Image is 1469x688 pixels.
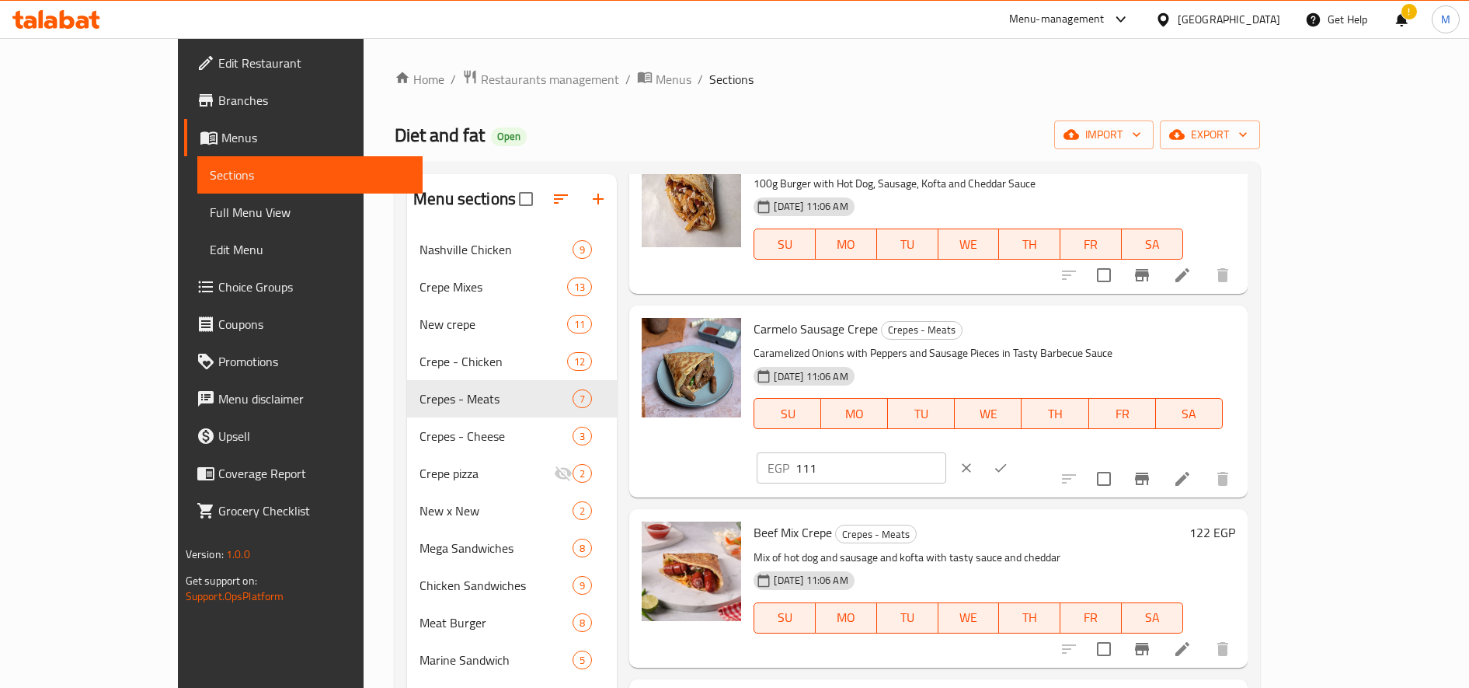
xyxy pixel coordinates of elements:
a: Coupons [184,306,423,343]
span: Sections [709,70,754,89]
button: clear [949,451,983,485]
button: TH [999,229,1060,260]
span: 12 [568,354,591,369]
span: Nashville Chicken [419,240,573,259]
span: Crepes - Cheese [419,427,573,445]
span: 8 [573,616,591,630]
li: / [625,70,631,89]
span: Crepe - Chicken [419,352,567,371]
span: WE [945,606,994,629]
div: items [567,352,592,371]
span: Choice Groups [218,278,411,296]
p: EGP [768,459,789,477]
button: Add section [580,180,617,218]
div: Crepes - Meats7 [407,380,617,417]
button: WE [955,398,1022,429]
span: [DATE] 11:06 AM [768,573,854,588]
div: items [573,613,592,632]
span: 9 [573,578,591,593]
span: Edit Menu [210,240,411,259]
span: Carmelo Sausage Crepe [754,317,878,341]
a: Grocery Checklist [184,492,423,529]
button: FR [1060,602,1122,634]
span: New crepe [419,315,567,334]
li: / [451,70,456,89]
div: items [567,278,592,296]
a: Upsell [184,417,423,455]
span: Menus [221,128,411,147]
div: items [573,501,592,520]
span: Crepe Mixes [419,278,567,296]
span: 9 [573,243,591,257]
span: FR [1067,233,1116,256]
span: SA [1162,403,1217,425]
span: Branches [218,91,411,110]
span: MO [827,403,882,425]
a: Coverage Report [184,455,423,492]
button: FR [1060,229,1122,260]
span: Chicken Sandwiches [419,576,573,595]
div: Crepe Mixes13 [407,268,617,306]
span: SU [761,233,809,256]
span: FR [1067,606,1116,629]
button: Branch-specific-item [1123,630,1161,668]
a: Edit menu item [1173,470,1192,488]
span: New x New [419,501,573,520]
div: items [573,539,592,557]
h2: Menu sections [413,187,516,211]
a: Edit Menu [197,231,423,268]
div: items [573,576,592,595]
img: Mixed Meats Crepe [642,148,741,247]
button: SA [1122,229,1183,260]
div: Crepes - Meats [881,321,963,340]
div: items [573,427,592,445]
span: Edit Restaurant [218,54,411,72]
span: 5 [573,653,591,668]
span: Select to update [1088,633,1120,665]
button: TU [877,229,938,260]
span: 8 [573,541,591,556]
span: Marine Sandwich [419,651,573,669]
button: TU [877,602,938,634]
a: Choice Groups [184,268,423,306]
button: SU [754,229,816,260]
span: 11 [568,317,591,332]
div: New x New2 [407,492,617,529]
nav: breadcrumb [395,69,1259,89]
span: Crepe pizza [419,464,554,483]
span: Restaurants management [481,70,619,89]
button: import [1054,120,1154,149]
span: Coupons [218,315,411,334]
button: SU [754,398,821,429]
button: Branch-specific-item [1123,460,1161,498]
span: Version: [186,544,224,564]
span: Crepes - Meats [882,321,962,339]
span: Mega Sandwiches [419,539,573,557]
span: import [1067,125,1141,145]
span: Meat Burger [419,613,573,632]
div: Crepe - Chicken12 [407,343,617,380]
span: MO [822,233,871,256]
a: Restaurants management [462,69,619,89]
img: Beef Mix Crepe [642,522,741,621]
a: Support.OpsPlatform [186,586,284,606]
button: MO [816,229,877,260]
button: SA [1156,398,1223,429]
span: Crepes - Meats [836,526,916,543]
span: TH [1005,233,1054,256]
a: Full Menu View [197,194,423,231]
span: Grocery Checklist [218,501,411,520]
span: 13 [568,280,591,295]
button: WE [938,229,1000,260]
a: Edit menu item [1173,266,1192,285]
p: 100g Burger with Hot Dog, Sausage, Kofta and Cheddar Sauce [754,174,1182,194]
span: Open [491,130,527,143]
